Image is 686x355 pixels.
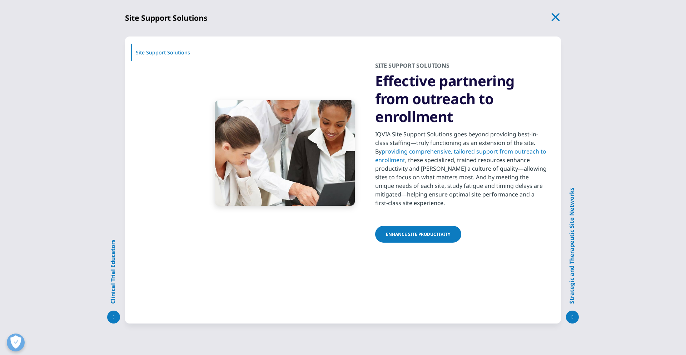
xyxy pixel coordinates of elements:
[7,334,25,351] button: Open Preferences
[375,72,548,126] h3: Effective partnering from outreach to enrollment
[566,311,579,324] button: Strategic and Therapeutic Site Networks
[375,62,548,72] h2: SITE SUPPORT SOLUTIONS
[215,100,355,206] img: reviewing written notes
[375,226,461,243] a: Enhance Site Productivity
[386,231,451,237] span: Enhance Site Productivity
[125,13,208,23] h2: Site Support Solutions
[375,147,546,164] a: providing comprehensive, tailored support from outreach to enrollment
[568,188,576,304] p: Strategic and Therapeutic Site Networks
[130,44,194,61] div: Site Support Solutions
[107,311,120,324] button: Clinical Trial Educators
[109,239,117,304] p: Clinical Trial Educators
[375,130,548,211] p: IQVIA Site Support Solutions goes beyond providing best-in-class staffing—truly functioning as an...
